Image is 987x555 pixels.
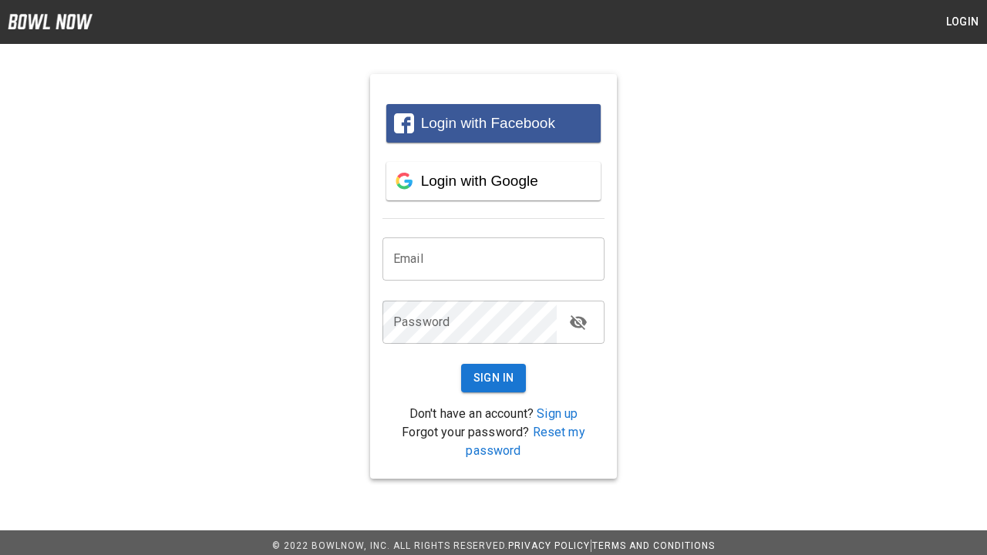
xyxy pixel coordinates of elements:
[466,425,584,458] a: Reset my password
[508,540,590,551] a: Privacy Policy
[563,307,594,338] button: toggle password visibility
[386,104,601,143] button: Login with Facebook
[8,14,93,29] img: logo
[938,8,987,36] button: Login
[382,423,605,460] p: Forgot your password?
[382,405,605,423] p: Don't have an account?
[537,406,578,421] a: Sign up
[386,162,601,200] button: Login with Google
[421,115,555,131] span: Login with Facebook
[461,364,527,392] button: Sign In
[421,173,538,189] span: Login with Google
[592,540,715,551] a: Terms and Conditions
[272,540,508,551] span: © 2022 BowlNow, Inc. All Rights Reserved.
